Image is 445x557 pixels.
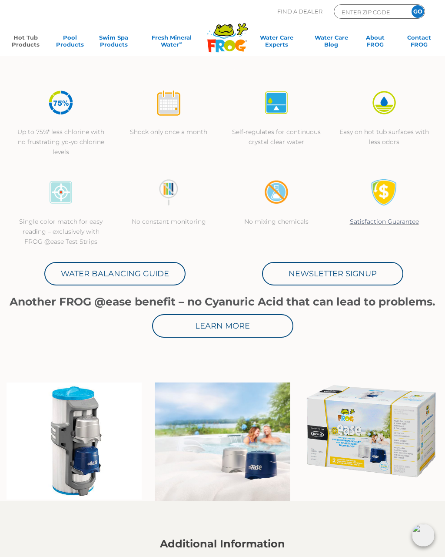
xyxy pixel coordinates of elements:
[371,179,398,206] img: Satisfaction Guarantee Icon
[7,295,438,308] h1: Another FROG @ease benefit – no Cyanuric Acid that can lead to problems.
[303,383,438,480] img: @Ease_Jacuzzi_FaceLeft
[358,34,392,51] a: AboutFROG
[155,179,182,206] img: no-constant-monitoring1
[96,34,131,51] a: Swim SpaProducts
[262,262,403,285] a: Newsletter Signup
[263,89,290,116] img: icon-atease-self-regulates
[152,314,293,338] a: Learn More
[9,34,43,51] a: Hot TubProducts
[53,34,87,51] a: PoolProducts
[123,127,214,137] p: Shock only once a month
[314,34,349,51] a: Water CareBlog
[141,34,203,51] a: Fresh MineralWater∞
[341,7,399,17] input: Zip Code Form
[339,127,429,147] p: Easy on hot tub surfaces with less odors
[16,127,106,157] p: Up to 75%* less chlorine with no frustrating yo-yo chlorine levels
[231,127,322,147] p: Self-regulates for continuous crystal clear water
[47,89,74,116] img: icon-atease-75percent-less
[249,34,304,51] a: Water CareExperts
[155,383,290,501] img: for jacuzzi
[44,262,186,285] a: Water Balancing Guide
[155,89,182,116] img: icon-atease-shock-once
[350,218,419,225] a: Satisfaction Guarantee
[123,217,214,227] p: No constant monitoring
[412,524,435,547] img: openIcon
[7,383,142,500] img: 12
[412,5,424,18] input: GO
[47,179,74,206] img: icon-atease-color-match
[263,179,290,206] img: no-mixing1
[277,4,322,19] p: Find A Dealer
[371,89,398,116] img: icon-atease-easy-on
[231,217,322,227] p: No mixing chemicals
[16,217,106,247] p: Single color match for easy reading – exclusively with FROG @ease Test Strips
[402,34,436,51] a: ContactFROG
[0,538,445,550] h2: Additional Information
[179,40,182,45] sup: ∞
